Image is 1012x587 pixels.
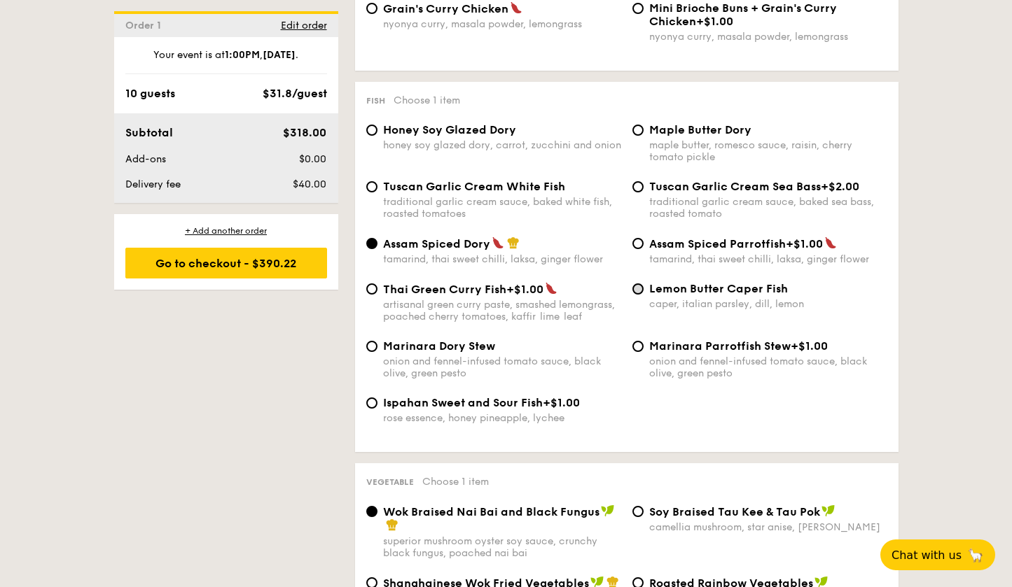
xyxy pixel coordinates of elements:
span: Vegetable [366,477,414,487]
span: Wok Braised Nai Bai and Black Fungus [383,505,599,518]
span: +$1.00 [696,15,733,28]
input: Maple Butter Dorymaple butter, romesco sauce, raisin, cherry tomato pickle [632,125,644,136]
span: +$2.00 [821,180,859,193]
input: Honey Soy Glazed Doryhoney soy glazed dory, carrot, zucchini and onion [366,125,377,136]
span: Fish [366,96,385,106]
span: Maple Butter Dory [649,123,751,136]
span: +$1.00 [506,283,543,296]
div: Go to checkout - $390.22 [125,248,327,278]
div: onion and fennel-infused tomato sauce, black olive, green pesto [649,355,887,379]
span: $40.00 [293,178,326,190]
input: Wok Braised Nai Bai and Black Fungussuperior mushroom oyster soy sauce, crunchy black fungus, poa... [366,506,377,517]
div: nyonya curry, masala powder, lemongrass [383,18,621,30]
span: $318.00 [283,126,326,139]
span: Ispahan Sweet and Sour Fish [383,396,543,409]
button: Chat with us🦙 [880,539,995,570]
input: Marinara Dory Stewonion and fennel-infused tomato sauce, black olive, green pesto [366,341,377,352]
div: camellia mushroom, star anise, [PERSON_NAME] [649,521,887,533]
span: Assam Spiced Dory [383,237,490,250]
div: 10 guests [125,85,175,102]
span: Order 1 [125,20,167,31]
span: Chat with us [892,549,962,562]
div: rose essence, honey pineapple, lychee [383,412,621,424]
img: icon-spicy.37a8142b.svg [492,236,504,249]
span: Tuscan Garlic Cream White Fish [383,180,565,193]
span: +$1.00 [786,237,823,250]
div: traditional garlic cream sauce, baked sea bass, roasted tomato [649,196,887,220]
div: maple butter, romesco sauce, raisin, cherry tomato pickle [649,139,887,163]
div: traditional garlic cream sauce, baked white fish, roasted tomatoes [383,196,621,220]
span: ⁠Soy Braised Tau Kee & Tau Pok [649,505,820,518]
div: $31.8/guest [263,85,327,102]
span: +$1.00 [543,396,580,409]
span: Add-ons [125,153,166,165]
img: icon-spicy.37a8142b.svg [824,236,837,249]
img: icon-vegan.f8ff3823.svg [601,504,615,517]
span: Marinara Dory Stew [383,339,495,353]
span: Choose 1 item [394,94,460,106]
input: ⁠Soy Braised Tau Kee & Tau Pokcamellia mushroom, star anise, [PERSON_NAME] [632,506,644,517]
img: icon-chef-hat.a58ddaea.svg [507,236,520,249]
span: Choose 1 item [422,476,489,488]
input: Ispahan Sweet and Sour Fish+$1.00rose essence, honey pineapple, lychee [366,397,377,409]
input: Lemon Butter Caper Fishcaper, italian parsley, dill, lemon [632,283,644,295]
img: icon-spicy.37a8142b.svg [510,1,522,14]
span: +$1.00 [791,339,828,353]
div: onion and fennel-infused tomato sauce, black olive, green pesto [383,355,621,379]
div: caper, italian parsley, dill, lemon [649,298,887,310]
span: $0.00 [299,153,326,165]
span: Lemon Butter Caper Fish [649,282,788,295]
div: artisanal green curry paste, smashed lemongrass, poached cherry tomatoes, kaffir lime leaf [383,299,621,323]
span: Tuscan Garlic Cream Sea Bass [649,180,821,193]
div: honey soy glazed dory, carrot, zucchini and onion [383,139,621,151]
input: Marinara Parrotfish Stew+$1.00onion and fennel-infused tomato sauce, black olive, green pesto [632,341,644,352]
span: Honey Soy Glazed Dory [383,123,516,136]
div: tamarind, thai sweet chilli, laksa, ginger flower [383,253,621,265]
strong: 1:00PM [225,49,260,61]
div: tamarind, thai sweet chilli, laksa, ginger flower [649,253,887,265]
img: icon-spicy.37a8142b.svg [545,282,557,295]
img: icon-vegan.f8ff3823.svg [822,504,836,517]
div: + Add another order [125,225,327,236]
span: Thai Green Curry Fish [383,283,506,296]
span: 🦙 [967,547,984,563]
span: Marinara Parrotfish Stew [649,339,791,353]
strong: [DATE] [263,49,296,61]
span: Delivery fee [125,178,181,190]
span: Grain's Curry Chicken [383,2,508,15]
input: Tuscan Garlic Cream Sea Bass+$2.00traditional garlic cream sauce, baked sea bass, roasted tomato [632,181,644,192]
div: nyonya curry, masala powder, lemongrass [649,31,887,43]
input: Assam Spiced Dorytamarind, thai sweet chilli, laksa, ginger flower [366,238,377,249]
input: Thai Green Curry Fish+$1.00artisanal green curry paste, smashed lemongrass, poached cherry tomato... [366,283,377,295]
input: Mini Brioche Buns + Grain's Curry Chicken+$1.00nyonya curry, masala powder, lemongrass [632,3,644,14]
img: icon-chef-hat.a58ddaea.svg [386,518,398,531]
div: superior mushroom oyster soy sauce, crunchy black fungus, poached nai bai [383,535,621,559]
span: Assam Spiced Parrotfish [649,237,786,250]
span: Mini Brioche Buns + Grain's Curry Chicken [649,1,837,28]
span: Edit order [281,20,327,31]
div: Your event is at , . [125,48,327,74]
input: Tuscan Garlic Cream White Fishtraditional garlic cream sauce, baked white fish, roasted tomatoes [366,181,377,192]
input: Assam Spiced Parrotfish+$1.00tamarind, thai sweet chilli, laksa, ginger flower [632,238,644,249]
input: Grain's Curry Chickennyonya curry, masala powder, lemongrass [366,3,377,14]
span: Subtotal [125,126,173,139]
